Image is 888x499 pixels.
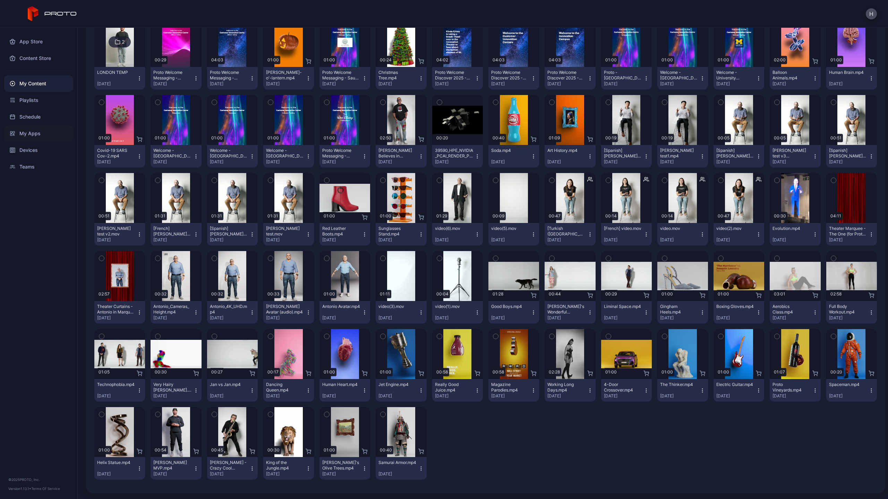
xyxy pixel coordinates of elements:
[657,301,708,324] button: Gingham Heels.mp4[DATE]
[491,226,529,231] div: video(5).mov
[151,301,201,324] button: Antonio_Cameras_Height.mp4[DATE]
[210,304,248,315] div: Antonio_4K_UHD.mp4
[4,33,73,50] a: App Store
[153,315,193,321] div: [DATE]
[266,304,304,315] div: Antonio Avatar (audio).mp4
[660,237,700,243] div: [DATE]
[491,304,529,309] div: Good Boys.mp4
[263,457,314,480] button: King of the Jungle.mp4[DATE]
[604,81,643,87] div: [DATE]
[435,237,475,243] div: [DATE]
[376,301,426,324] button: video(3).mov[DATE]
[266,70,304,81] div: Jack-o'-lantern.mp4
[714,301,764,324] button: Boxing Gloves.mp4[DATE]
[491,237,531,243] div: [DATE]
[376,223,426,246] button: Sunglasses Stand.mp4[DATE]
[97,382,135,387] div: Technophobia.mp4
[657,223,708,246] button: video.mov[DATE]
[772,226,811,231] div: Evolution.mp4
[378,148,417,159] div: Howie Mandel Believes in Proto.mp4
[210,148,248,159] div: Welcome - Geneva (v4).mp4
[488,67,539,89] button: Proto Welcome Discover 2025 - Welcome to the CIC.mp4[DATE]
[660,315,700,321] div: [DATE]
[829,159,869,165] div: [DATE]
[716,393,756,399] div: [DATE]
[210,315,249,321] div: [DATE]
[266,393,306,399] div: [DATE]
[829,70,867,75] div: Human Brain.mp4
[319,223,370,246] button: Red Leather Boots.mp4[DATE]
[31,487,60,491] a: Terms Of Service
[432,379,483,402] button: Really Good Juice.mp4[DATE]
[97,81,137,87] div: [DATE]
[491,393,531,399] div: [DATE]
[263,223,314,246] button: [PERSON_NAME] test.mov[DATE]
[378,70,417,81] div: Christmas Tree.mp4
[547,382,586,393] div: Working Long Days.mp4
[151,223,201,246] button: [French] [PERSON_NAME] test.mov[DATE]
[378,471,418,477] div: [DATE]
[604,393,643,399] div: [DATE]
[491,81,531,87] div: [DATE]
[435,304,473,309] div: video(1).mov
[4,92,73,109] div: Playlists
[604,148,642,159] div: [Spanish] Dr Goh test1.mp4
[829,304,867,315] div: Full Body Workout.mp4
[829,237,869,243] div: [DATE]
[153,237,193,243] div: [DATE]
[210,237,249,243] div: [DATE]
[547,315,587,321] div: [DATE]
[322,159,362,165] div: [DATE]
[4,109,73,125] a: Schedule
[207,67,258,89] button: Proto Welcome Messaging - [GEOGRAPHIC_DATA] 07.mp4[DATE]
[604,159,643,165] div: [DATE]
[829,226,867,237] div: Theater Marquee - The One (for Proto) (Verticle 4K) (2160 x 3841.mp4
[826,379,877,402] button: Spaceman.mp4[DATE]
[4,142,73,158] a: Devices
[547,70,586,81] div: Proto Welcome Discover 2025 - Welcome Innovation Campus.mp4
[547,148,586,153] div: Art History.mp4
[263,301,314,324] button: [PERSON_NAME] Avatar (audio).mp4[DATE]
[657,379,708,402] button: The Thinker.mp4[DATE]
[604,382,642,393] div: 4-Door Crossover.mp4
[435,315,475,321] div: [DATE]
[4,158,73,175] a: Teams
[378,159,418,165] div: [DATE]
[322,315,362,321] div: [DATE]
[716,226,754,231] div: video(2).mov
[153,159,193,165] div: [DATE]
[322,382,360,387] div: Human Heart.mp4
[207,379,258,402] button: Jan vs Jan.mp4[DATE]
[604,70,642,81] div: Proto - Singapore CIC.mp4
[97,70,135,75] div: LONDON TEMP
[716,382,754,387] div: Electric Guitar.mp4
[151,67,201,89] button: Proto Welcome Messaging - [GEOGRAPHIC_DATA] 08.mp4[DATE]
[378,226,417,237] div: Sunglasses Stand.mp4
[770,67,820,89] button: Balloon Animals.mp4[DATE]
[94,379,145,402] button: Technophobia.mp4[DATE]
[263,379,314,402] button: Dancing Queen.mp4[DATE]
[322,304,360,309] div: Antonio Avatar.mp4
[547,226,586,237] div: [Turkish (Türkiye)] video(2).mov
[716,304,754,309] div: Boxing Gloves.mp4
[210,226,248,237] div: [Spanish] Daniel test.mov
[601,379,652,402] button: 4-Door Crossover.mp4[DATE]
[210,471,249,477] div: [DATE]
[545,301,595,324] button: [PERSON_NAME]'s Wonderful Wardrobe.mp4[DATE]
[432,301,483,324] button: video(1).mov[DATE]
[94,457,145,480] button: Helix Statue.mp4[DATE]
[263,67,314,89] button: [PERSON_NAME]-o'-lantern.mp4[DATE]
[378,315,418,321] div: [DATE]
[604,226,642,231] div: [French] video.mov
[435,81,475,87] div: [DATE]
[263,145,314,167] button: Welcome - [GEOGRAPHIC_DATA] (v3).mp4[DATE]
[322,460,360,471] div: Van Gogh's Olive Trees.mp4
[716,159,756,165] div: [DATE]
[151,145,201,167] button: Welcome - [GEOGRAPHIC_DATA] (v4).mp4[DATE]
[716,70,754,81] div: Welcome - University Michigan.mp4
[322,70,360,81] div: Proto Welcome Messaging - Saudi Ministry of Defence.mp4
[153,460,191,471] div: Albert Pujols MVP.mp4
[153,81,193,87] div: [DATE]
